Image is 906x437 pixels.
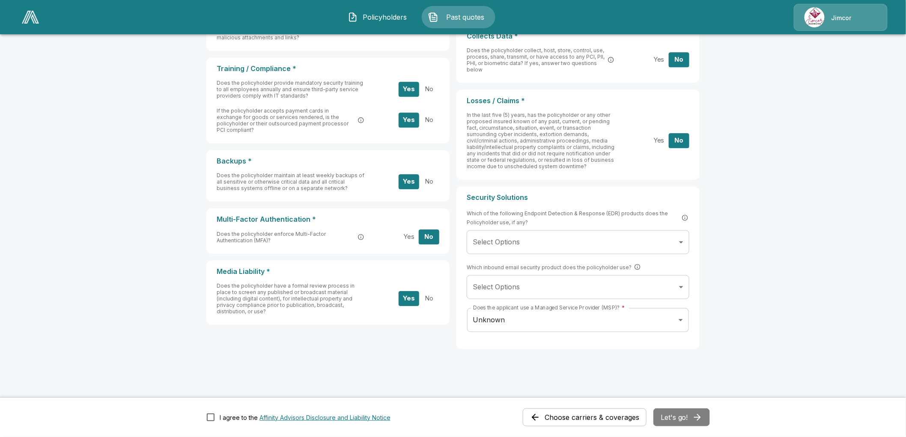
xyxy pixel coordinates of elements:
[399,291,419,306] button: Yes
[473,238,520,246] span: Select Options
[523,408,647,426] button: Choose carriers & coverages
[422,6,495,28] button: Past quotes IconPast quotes
[633,263,642,271] button: SEG (Secure Email Gateway) is a security solution that filters and scans incoming emails to prote...
[419,113,439,128] button: No
[399,229,419,244] button: Yes
[259,413,390,422] button: I agree to the
[419,229,439,244] button: No
[419,174,439,189] button: No
[467,112,614,169] span: In the last five (5) years, has the policyholder or any other proposed insured known of any past,...
[607,56,615,64] button: PCI: Payment card information. PII: Personally Identifiable Information (names, SSNs, addresses)....
[419,291,439,306] button: No
[217,268,439,276] p: Media Liability *
[220,413,390,422] div: I agree to the
[669,53,689,68] button: No
[467,97,689,105] p: Losses / Claims *
[428,12,438,22] img: Past quotes Icon
[217,215,439,223] p: Multi-Factor Authentication *
[217,157,439,165] p: Backups *
[399,82,419,97] button: Yes
[473,304,625,312] label: Does the applicant use a Managed Service Provider (MSP)?
[217,231,355,244] span: Does the policyholder enforce Multi-Factor Authentication (MFA)?
[669,133,689,148] button: No
[442,12,489,22] span: Past quotes
[399,174,419,189] button: Yes
[467,308,689,332] div: Unknown
[467,263,642,272] span: Which inbound email security product does the policyholder use?
[467,47,605,73] span: Does the policyholder collect, host, store, control, use, process, share, transmit, or have acces...
[357,116,365,125] button: PCI DSS (Payment Card Industry Data Security Standard) is a set of security standards designed to...
[649,133,669,148] button: Yes
[22,11,39,24] img: AA Logo
[419,82,439,97] button: No
[467,193,689,202] p: Security Solutions
[217,80,363,99] span: Does the policyholder provide mandatory security training to all employees annually and ensure th...
[467,275,689,299] div: Without label
[467,230,689,254] div: Without label
[681,214,689,222] button: EDR (Endpoint Detection and Response) is a cybersecurity technology that continuously monitors an...
[399,113,419,128] button: Yes
[467,209,689,227] span: Which of the following Endpoint Detection & Response (EDR) products does the Policyholder use, if...
[217,65,439,73] p: Training / Compliance *
[348,12,358,22] img: Policyholders Icon
[357,233,365,241] button: Multi-Factor Authentication (MFA) is a security process that requires users to provide two or mor...
[473,282,520,291] span: Select Options
[361,12,408,22] span: Policyholders
[217,282,355,315] span: Does the policyholder have a formal review process in place to screen any published or broadcast ...
[467,32,689,40] p: Collects Data *
[217,172,364,191] span: Does the policyholder maintain at least weekly backups of all sensitive or otherwise critical dat...
[341,6,415,28] button: Policyholders IconPolicyholders
[217,107,355,133] span: If the policyholder accepts payment cards in exchange for goods or services rendered, is the poli...
[649,53,669,68] button: Yes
